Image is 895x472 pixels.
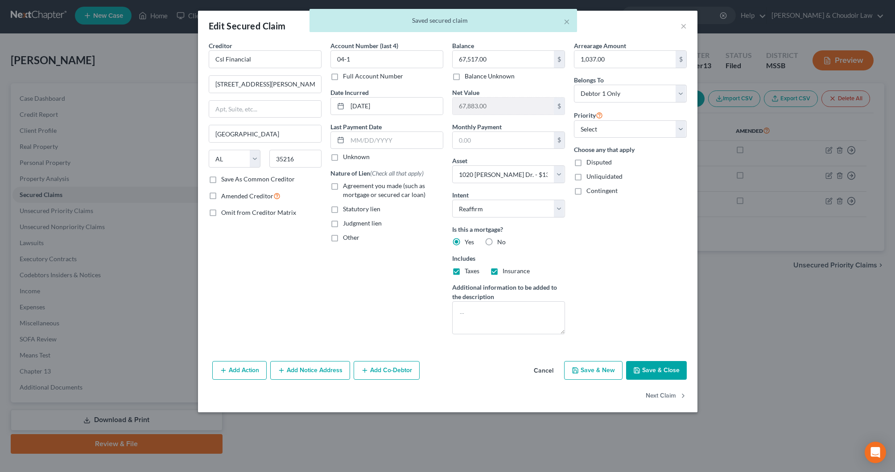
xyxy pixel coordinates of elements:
label: Intent [452,190,469,200]
div: Open Intercom Messenger [865,442,886,463]
span: Agreement you made (such as mortgage or secured car loan) [343,182,425,198]
button: Next Claim [646,387,687,406]
label: Choose any that apply [574,145,687,154]
span: Insurance [503,267,530,275]
label: Full Account Number [343,72,403,81]
div: Saved secured claim [317,16,570,25]
button: Save & New [564,361,623,380]
span: Amended Creditor [221,192,273,200]
label: Unknown [343,152,370,161]
div: $ [554,51,565,68]
label: Net Value [452,88,479,97]
span: (Check all that apply) [370,169,424,177]
input: XXXX [330,50,443,68]
span: Omit from Creditor Matrix [221,209,296,216]
span: Statutory lien [343,205,380,213]
label: Arrearage Amount [574,41,626,50]
span: Taxes [465,267,479,275]
button: Save & Close [626,361,687,380]
label: Save As Common Creditor [221,175,295,184]
label: Additional information to be added to the description [452,283,565,301]
input: 0.00 [453,98,554,115]
label: Monthly Payment [452,122,502,131]
div: $ [554,98,565,115]
label: Includes [452,254,565,263]
span: Asset [452,157,467,164]
label: Priority [574,110,603,120]
input: Search creditor by name... [209,50,322,68]
label: Nature of Lien [330,168,424,178]
input: Enter zip... [269,150,322,168]
button: Add Action [212,361,267,380]
button: Add Notice Address [270,361,350,380]
input: 0.00 [574,51,676,68]
input: 0.00 [453,51,554,68]
button: Cancel [527,362,561,380]
div: $ [554,132,565,149]
label: Account Number (last 4) [330,41,398,50]
span: Disputed [586,158,612,166]
button: Add Co-Debtor [354,361,420,380]
label: Balance [452,41,474,50]
input: MM/DD/YYYY [347,98,443,115]
div: $ [676,51,686,68]
input: MM/DD/YYYY [347,132,443,149]
span: Yes [465,238,474,246]
input: Enter address... [209,76,321,93]
span: No [497,238,506,246]
span: Other [343,234,359,241]
label: Balance Unknown [465,72,515,81]
input: Enter city... [209,125,321,142]
span: Judgment lien [343,219,382,227]
span: Contingent [586,187,618,194]
span: Creditor [209,42,232,49]
button: × [564,16,570,27]
input: 0.00 [453,132,554,149]
input: Apt, Suite, etc... [209,101,321,118]
span: Unliquidated [586,172,623,180]
label: Date Incurred [330,88,369,97]
label: Is this a mortgage? [452,225,565,234]
span: Belongs To [574,76,604,84]
label: Last Payment Date [330,122,382,131]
